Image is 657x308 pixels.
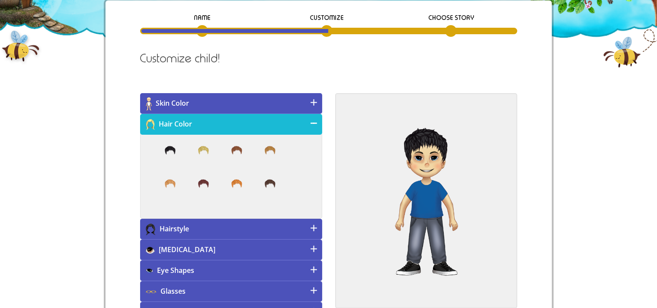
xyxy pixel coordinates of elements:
h2: Customize child! [140,52,517,65]
h4: Glasses [140,281,322,302]
h4: Hair Color [140,114,322,135]
h4: Skin Color [140,93,322,114]
h4: Hairstyle [140,219,322,240]
h4: Eye Shapes [140,260,322,281]
h4: [MEDICAL_DATA] [140,240,322,260]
